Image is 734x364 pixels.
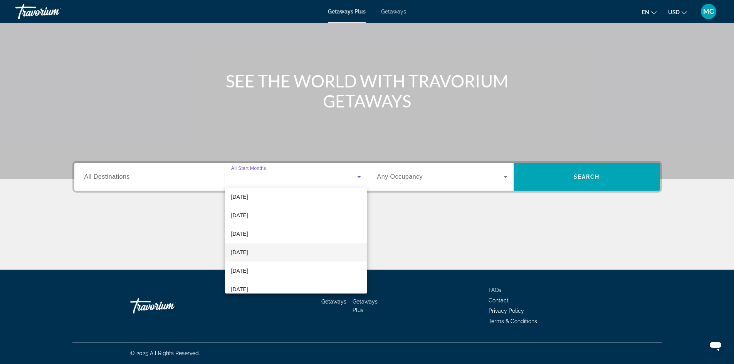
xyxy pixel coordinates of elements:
span: [DATE] [231,192,248,201]
span: [DATE] [231,211,248,220]
iframe: Button to launch messaging window [703,333,728,358]
span: [DATE] [231,266,248,275]
span: [DATE] [231,285,248,294]
span: [DATE] [231,248,248,257]
span: [DATE] [231,229,248,238]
